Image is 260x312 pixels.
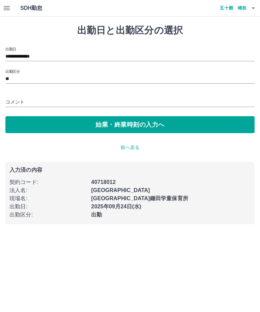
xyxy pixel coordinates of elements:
p: 出勤日 : [9,203,87,211]
p: 現場名 : [9,194,87,203]
b: [GEOGRAPHIC_DATA] [91,187,150,193]
b: 40718012 [91,179,115,185]
h1: 出勤日と出勤区分の選択 [5,25,255,36]
label: 出勤日 [5,46,16,51]
button: 始業・終業時刻の入力へ [5,116,255,133]
p: 法人名 : [9,186,87,194]
b: [GEOGRAPHIC_DATA]鎌田学童保育所 [91,195,188,201]
b: 出勤 [91,212,102,217]
p: 前へ戻る [5,144,255,151]
p: 契約コード : [9,178,87,186]
p: 出勤区分 : [9,211,87,219]
p: 入力済の内容 [9,167,251,173]
b: 2025年09月24日(水) [91,204,141,209]
label: 出勤区分 [5,69,20,74]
